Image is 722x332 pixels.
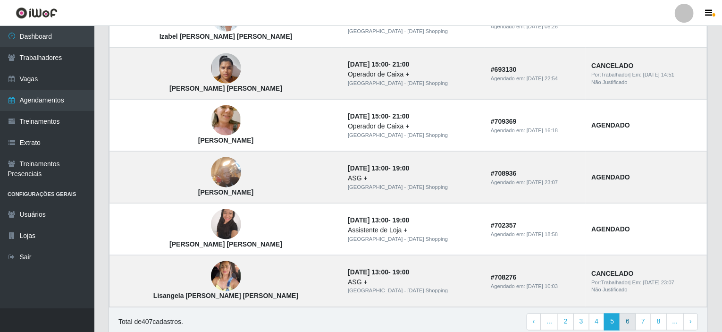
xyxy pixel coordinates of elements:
[558,314,574,331] a: 2
[393,112,410,120] time: 21:00
[491,221,517,229] strong: # 702357
[491,230,580,238] div: Agendado em:
[393,164,410,172] time: 19:00
[635,314,651,331] a: 7
[348,131,479,139] div: [GEOGRAPHIC_DATA] - [DATE] Shopping
[348,112,409,120] strong: -
[527,314,541,331] a: Previous
[491,282,580,290] div: Agendado em:
[348,268,388,276] time: [DATE] 13:00
[211,92,241,149] img: Hosana Ceane da Silva
[348,112,388,120] time: [DATE] 15:00
[348,225,479,235] div: Assistente de Loja +
[604,314,620,331] a: 5
[211,204,241,245] img: Maria Angélica Ferreira Da Silva
[491,75,580,83] div: Agendado em:
[118,317,183,327] p: Total de 407 cadastros.
[491,273,517,281] strong: # 708276
[491,127,580,135] div: Agendado em:
[651,314,667,331] a: 8
[169,85,282,92] strong: [PERSON_NAME] [PERSON_NAME]
[348,216,388,224] time: [DATE] 13:00
[533,318,535,325] span: ‹
[491,170,517,177] strong: # 708936
[591,279,701,287] div: | Em:
[591,225,630,233] strong: AGENDADO
[591,71,701,79] div: | Em:
[591,280,629,285] span: Por: Trabalhador
[591,78,701,86] div: Não Justificado
[591,72,629,77] span: Por: Trabalhador
[348,183,479,191] div: [GEOGRAPHIC_DATA] - [DATE] Shopping
[527,179,558,185] time: [DATE] 23:07
[643,280,674,285] time: [DATE] 23:07
[683,314,698,331] a: Next
[491,66,517,73] strong: # 693130
[589,314,605,331] a: 4
[348,164,388,172] time: [DATE] 13:00
[160,33,293,40] strong: Izabel [PERSON_NAME] [PERSON_NAME]
[211,256,241,297] img: Lisangela De Brito Ferreira
[16,7,58,19] img: CoreUI Logo
[348,121,479,131] div: Operador de Caixa +
[491,23,580,31] div: Agendado em:
[591,286,701,294] div: Não Justificado
[348,268,409,276] strong: -
[393,60,410,68] time: 21:00
[348,79,479,87] div: [GEOGRAPHIC_DATA] - [DATE] Shopping
[527,24,558,29] time: [DATE] 08:26
[620,314,636,331] a: 6
[348,173,479,183] div: ASG +
[527,128,558,133] time: [DATE] 16:18
[153,292,298,300] strong: Lisangela [PERSON_NAME] [PERSON_NAME]
[393,268,410,276] time: 19:00
[348,60,409,68] strong: -
[211,49,241,89] img: Francisca Rayana lima da Silva
[348,216,409,224] strong: -
[591,173,630,181] strong: AGENDADO
[348,235,479,243] div: [GEOGRAPHIC_DATA] - [DATE] Shopping
[211,153,241,193] img: Francisco Antônio Temoteo Santiago
[348,287,479,295] div: [GEOGRAPHIC_DATA] - [DATE] Shopping
[666,314,684,331] a: ...
[573,314,589,331] a: 3
[198,136,253,144] strong: [PERSON_NAME]
[348,277,479,287] div: ASG +
[348,60,388,68] time: [DATE] 15:00
[527,314,698,331] nav: pagination
[169,240,282,248] strong: [PERSON_NAME] [PERSON_NAME]
[527,76,558,81] time: [DATE] 22:54
[527,283,558,289] time: [DATE] 10:03
[591,270,633,277] strong: CANCELADO
[348,164,409,172] strong: -
[540,314,558,331] a: ...
[491,118,517,125] strong: # 709369
[591,121,630,129] strong: AGENDADO
[643,72,674,77] time: [DATE] 14:51
[393,216,410,224] time: 19:00
[348,27,479,35] div: [GEOGRAPHIC_DATA] - [DATE] Shopping
[689,318,692,325] span: ›
[527,231,558,237] time: [DATE] 18:58
[491,179,580,187] div: Agendado em:
[348,69,479,79] div: Operador de Caixa +
[591,62,633,69] strong: CANCELADO
[198,188,253,196] strong: [PERSON_NAME]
